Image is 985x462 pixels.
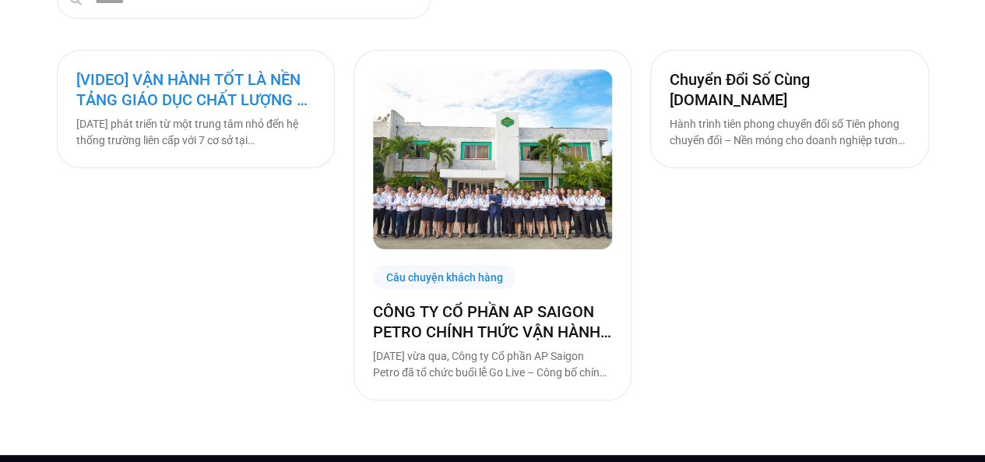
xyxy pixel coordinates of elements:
[670,69,909,110] a: Chuyển Đổi Số Cùng [DOMAIN_NAME]
[76,69,315,110] a: [VIDEO] VẬN HÀNH TỐT LÀ NỀN TẢNG GIÁO DỤC CHẤT LƯỢNG – BAMBOO SCHOOL CHỌN BASE
[670,116,909,149] p: Hành trình tiên phong chuyển đổi số Tiên phong chuyển đổi – Nền móng cho doanh nghiệp tương lai. ...
[373,302,612,342] a: CÔNG TY CỔ PHẦN AP SAIGON PETRO CHÍNH THỨC VẬN HÀNH TRÊN NỀN TẢNG [DOMAIN_NAME]
[76,116,315,149] p: [DATE] phát triển từ một trung tâm nhỏ đến hệ thống trường liên cấp với 7 cơ sở tại [GEOGRAPHIC_D...
[373,348,612,381] p: [DATE] vừa qua, Công ty Cổ phần AP Saigon Petro đã tổ chức buổi lễ Go Live – Công bố chính thức t...
[373,265,516,289] div: Câu chuyện khách hàng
